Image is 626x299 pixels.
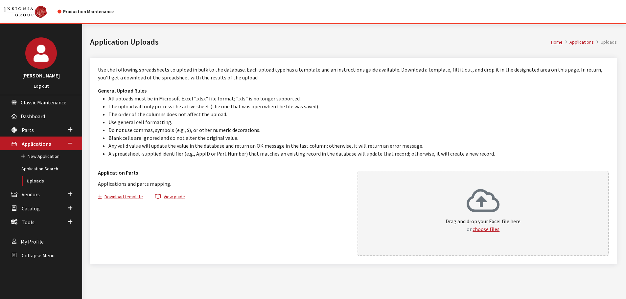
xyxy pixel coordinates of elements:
li: Use general cell formatting. [108,118,609,126]
span: Parts [22,127,34,133]
h1: Application Uploads [90,36,551,48]
span: My Profile [21,238,44,245]
img: Cheyenne Dorton [25,37,57,69]
button: Download template [98,193,149,203]
li: The order of the columns does not affect the upload. [108,110,609,118]
span: Vendors [22,191,40,198]
li: Any valid value will update the value in the database and return an OK message in the last column... [108,142,609,150]
h3: [PERSON_NAME] [7,72,76,79]
li: The upload will only process the active sheet (the one that was open when the file was saved). [108,102,609,110]
span: Tools [22,219,35,225]
span: Classic Maintenance [21,99,66,106]
a: Home [551,39,563,45]
h3: Application Parts [98,169,350,177]
li: Blank cells are ignored and do not alter the original value. [108,134,609,142]
span: Collapse Menu [22,252,55,259]
li: Applications [563,39,594,46]
span: Dashboard [21,113,45,119]
li: All uploads must be in Microsoft Excel “.xlsx” file format; “.xls” is no longer supported. [108,95,609,102]
li: A spreadsheet-supplied identifier (e.g., AppID or Part Number) that matches an existing record in... [108,150,609,158]
span: Applications [22,140,51,147]
li: Do not use commas, symbols (e.g., $), or other numeric decorations. [108,126,609,134]
div: Production Maintenance [58,8,114,15]
a: Insignia Group logo [4,5,58,18]
button: View guide [150,193,191,203]
a: Log out [34,83,49,89]
img: Catalog Maintenance [4,6,47,18]
span: Catalog [22,205,40,212]
p: Drag and drop your Excel file here [446,217,521,233]
li: Uploads [594,39,617,46]
p: Use the following spreadsheets to upload in bulk to the database. Each upload type has a template... [98,66,609,81]
p: Applications and parts mapping. [98,180,350,188]
button: choose files [473,225,499,233]
h3: General Upload Rules [98,87,609,95]
span: or [467,226,472,232]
